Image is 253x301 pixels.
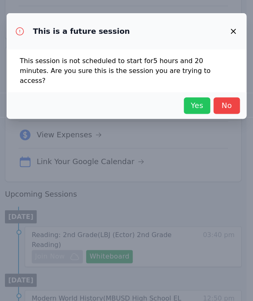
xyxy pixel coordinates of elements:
[20,56,233,86] p: This session is not scheduled to start for 5 hours and 20 minutes . Are you sure this is the sess...
[184,97,210,114] button: Yes
[188,100,206,111] span: Yes
[213,97,240,114] button: No
[218,100,236,111] span: No
[33,26,130,36] h3: This is a future session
